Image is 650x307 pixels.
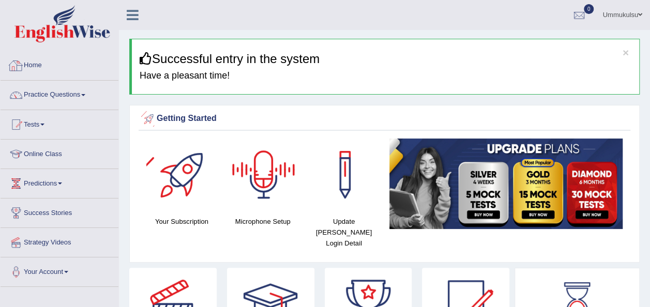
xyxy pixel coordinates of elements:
h4: Have a pleasant time! [140,71,631,81]
a: Online Class [1,140,118,165]
a: Tests [1,110,118,136]
span: 0 [584,4,594,14]
a: Home [1,51,118,77]
a: Strategy Videos [1,228,118,254]
button: × [623,47,629,58]
a: Success Stories [1,198,118,224]
a: Predictions [1,169,118,195]
a: Practice Questions [1,81,118,106]
h3: Successful entry in the system [140,52,631,66]
img: small5.jpg [389,139,623,228]
h4: Update [PERSON_NAME] Login Detail [309,216,380,249]
h4: Your Subscription [146,216,217,227]
div: Getting Started [141,111,628,127]
a: Your Account [1,257,118,283]
h4: Microphone Setup [228,216,298,227]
